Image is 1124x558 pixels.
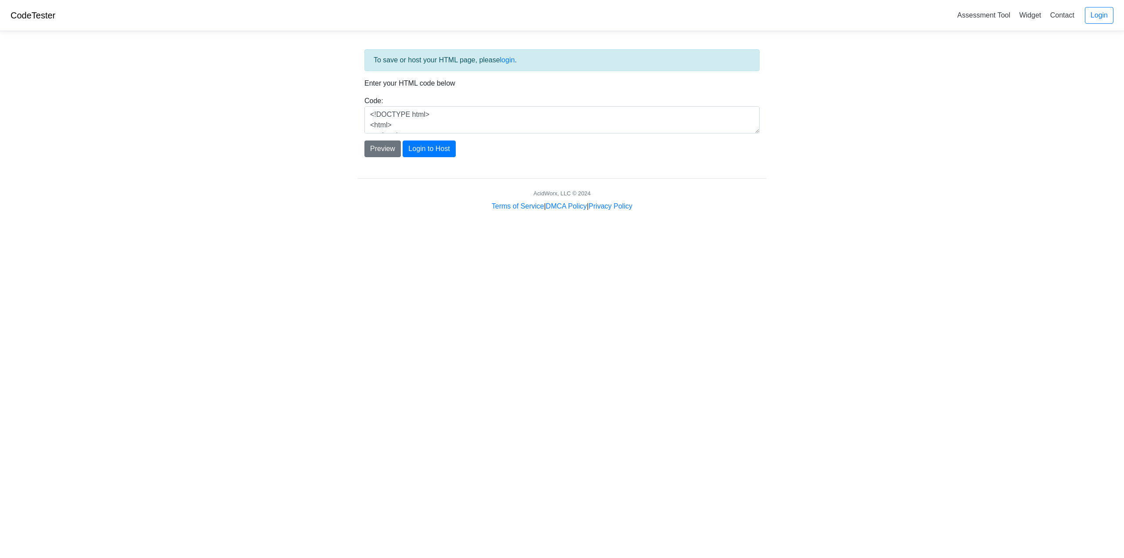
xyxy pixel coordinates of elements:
a: CodeTester [11,11,55,20]
p: Enter your HTML code below [364,78,760,89]
textarea: <!DOCTYPE html> <html> <head> <title>Test</title> </head> <body> <h1>Hello, world!</h1> </body> <... [364,106,760,133]
div: | | [492,201,632,212]
a: Privacy Policy [589,202,633,210]
button: Preview [364,140,401,157]
a: Assessment Tool [954,8,1014,22]
a: Widget [1016,8,1045,22]
a: Terms of Service [492,202,544,210]
div: Code: [358,96,766,133]
button: Login to Host [403,140,455,157]
a: Contact [1047,8,1078,22]
a: login [500,56,515,64]
div: AcidWorx, LLC © 2024 [533,189,591,198]
a: DMCA Policy [546,202,587,210]
a: Login [1085,7,1113,24]
div: To save or host your HTML page, please . [364,49,760,71]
